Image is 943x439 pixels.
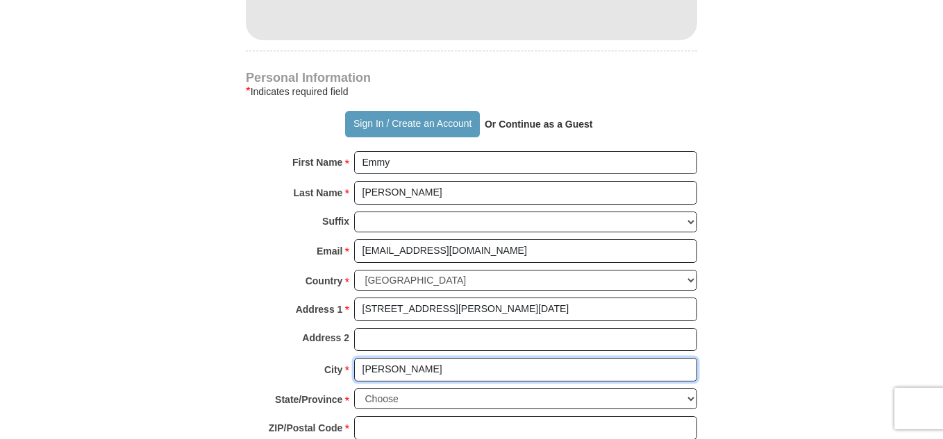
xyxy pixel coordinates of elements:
strong: First Name [292,153,342,172]
strong: Or Continue as a Guest [485,119,593,130]
div: Indicates required field [246,83,697,100]
strong: Address 2 [302,328,349,347]
strong: Suffix [322,212,349,231]
h4: Personal Information [246,72,697,83]
strong: City [324,360,342,379]
strong: ZIP/Postal Code [269,418,343,438]
strong: Address 1 [296,300,343,319]
strong: Last Name [294,183,343,203]
button: Sign In / Create an Account [345,111,479,137]
strong: State/Province [275,390,342,409]
strong: Country [306,271,343,291]
strong: Email [317,241,342,261]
